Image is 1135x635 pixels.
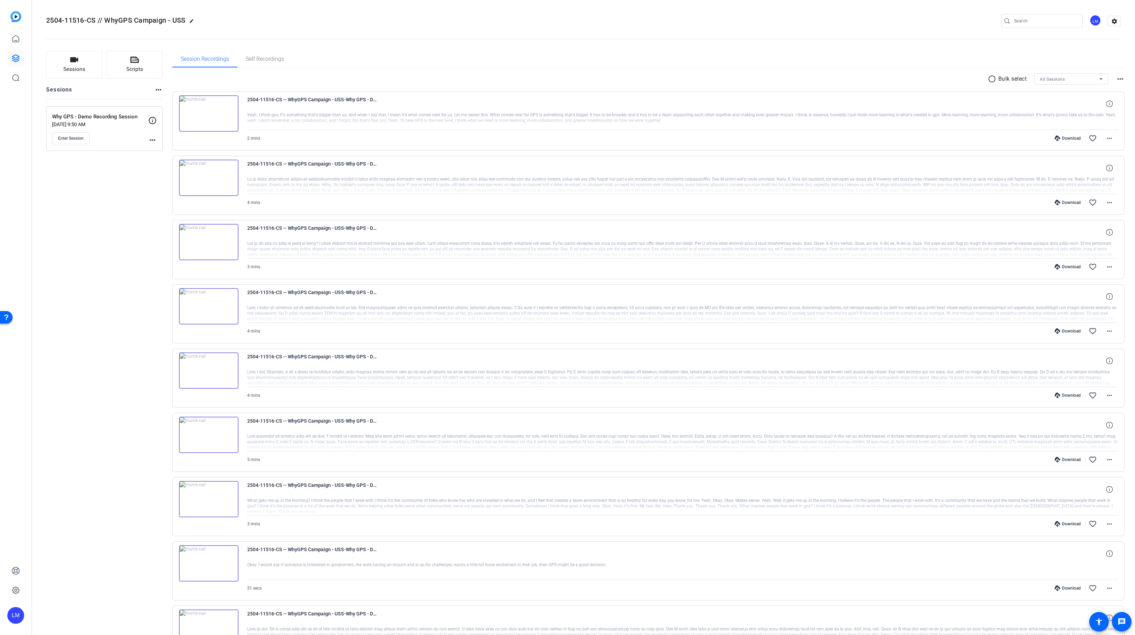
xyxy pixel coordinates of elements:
mat-icon: favorite_border [1088,584,1097,592]
mat-icon: favorite_border [1088,455,1097,464]
mat-icon: more_horiz [1105,391,1114,400]
mat-icon: edit [189,19,198,27]
mat-icon: more_horiz [148,136,157,144]
span: 2 mins [247,136,260,141]
img: thumb-nail [179,288,238,324]
span: 2504-11516-CS -- WhyGPS Campaign - USS-Why GPS - Demo Recording Session-[PERSON_NAME]-2025-08-26-... [247,545,377,562]
span: Sessions [63,65,85,73]
mat-icon: accessibility [1095,618,1103,626]
mat-icon: message [1118,618,1126,626]
img: thumb-nail [179,417,238,453]
div: Download [1051,328,1084,334]
img: thumb-nail [179,545,238,582]
p: [DATE] 9:50 AM [52,122,148,127]
mat-icon: more_horiz [1105,134,1114,143]
mat-icon: favorite_border [1088,391,1097,400]
div: LM [1090,15,1101,26]
div: Download [1051,264,1084,270]
button: Scripts [107,51,163,79]
div: Download [1051,521,1084,527]
span: Self Recordings [246,56,284,62]
span: 2504-11516-CS -- WhyGPS Campaign - USS-Why GPS - Demo Recording Session-[PERSON_NAME] Merchan1-20... [247,352,377,369]
div: LM [7,607,24,624]
button: Enter Session [52,132,90,144]
div: Download [1051,200,1084,205]
mat-icon: favorite_border [1088,520,1097,528]
mat-icon: favorite_border [1088,327,1097,335]
mat-icon: favorite_border [1088,134,1097,143]
mat-icon: more_horiz [1105,455,1114,464]
mat-icon: more_horiz [1105,263,1114,271]
mat-icon: settings [1107,16,1121,27]
span: 2504-11516-CS -- WhyGPS Campaign - USS-Why GPS - Demo Recording Session-[PERSON_NAME] Merchan1-20... [247,95,377,112]
span: 2504-11516-CS // WhyGPS Campaign - USS [46,16,186,24]
span: 4 mins [247,200,260,205]
img: thumb-nail [179,160,238,196]
span: All Sessions [1040,77,1065,82]
h2: Sessions [46,86,72,99]
mat-icon: more_horiz [1116,75,1125,83]
input: Search [1014,17,1077,25]
mat-icon: radio_button_unchecked [988,75,998,83]
img: thumb-nail [179,481,238,517]
div: Download [1051,585,1084,591]
ngx-avatar: Lalo Moreno [1090,15,1102,27]
mat-icon: more_horiz [154,86,163,94]
p: Bulk select [998,75,1027,83]
span: 3 mins [247,521,260,526]
mat-icon: more_horiz [1105,584,1114,592]
span: Scripts [126,65,143,73]
div: Download [1051,136,1084,141]
img: thumb-nail [179,352,238,389]
span: 4 mins [247,393,260,398]
span: 2504-11516-CS -- WhyGPS Campaign - USS-Why GPS - Demo Recording Session-[PERSON_NAME] Merchan1-20... [247,417,377,433]
button: Sessions [46,51,102,79]
span: 51 secs [247,586,262,591]
span: 2504-11516-CS -- WhyGPS Campaign - USS-Why GPS - Demo Recording Session-[PERSON_NAME] Merchan1-20... [247,481,377,498]
span: 3 mins [247,264,260,269]
span: Enter Session [58,136,84,141]
mat-icon: more_horiz [1105,520,1114,528]
mat-icon: favorite_border [1088,198,1097,207]
img: thumb-nail [179,224,238,260]
div: Download [1051,393,1084,398]
span: Session Recordings [181,56,229,62]
mat-icon: favorite_border [1088,263,1097,271]
span: 2504-11516-CS -- WhyGPS Campaign - USS-Why GPS - Demo Recording Session-[PERSON_NAME] Merchan1-20... [247,160,377,176]
span: 2504-11516-CS -- WhyGPS Campaign - USS-Why GPS - Demo Recording Session-[PERSON_NAME] Merchan1-20... [247,288,377,305]
span: 2504-11516-CS -- WhyGPS Campaign - USS-Why GPS - Demo Recording Session-[PERSON_NAME]-2025-08-26-... [247,610,377,626]
img: thumb-nail [179,95,238,132]
span: 2504-11516-CS -- WhyGPS Campaign - USS-Why GPS - Demo Recording Session-[PERSON_NAME] Merchan1-20... [247,224,377,241]
span: 4 mins [247,329,260,334]
div: Download [1051,457,1084,462]
mat-icon: more_horiz [1105,198,1114,207]
span: 5 mins [247,457,260,462]
p: Why GPS - Demo Recording Session [52,113,148,121]
img: blue-gradient.svg [10,11,21,22]
mat-icon: more_horiz [1105,327,1114,335]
